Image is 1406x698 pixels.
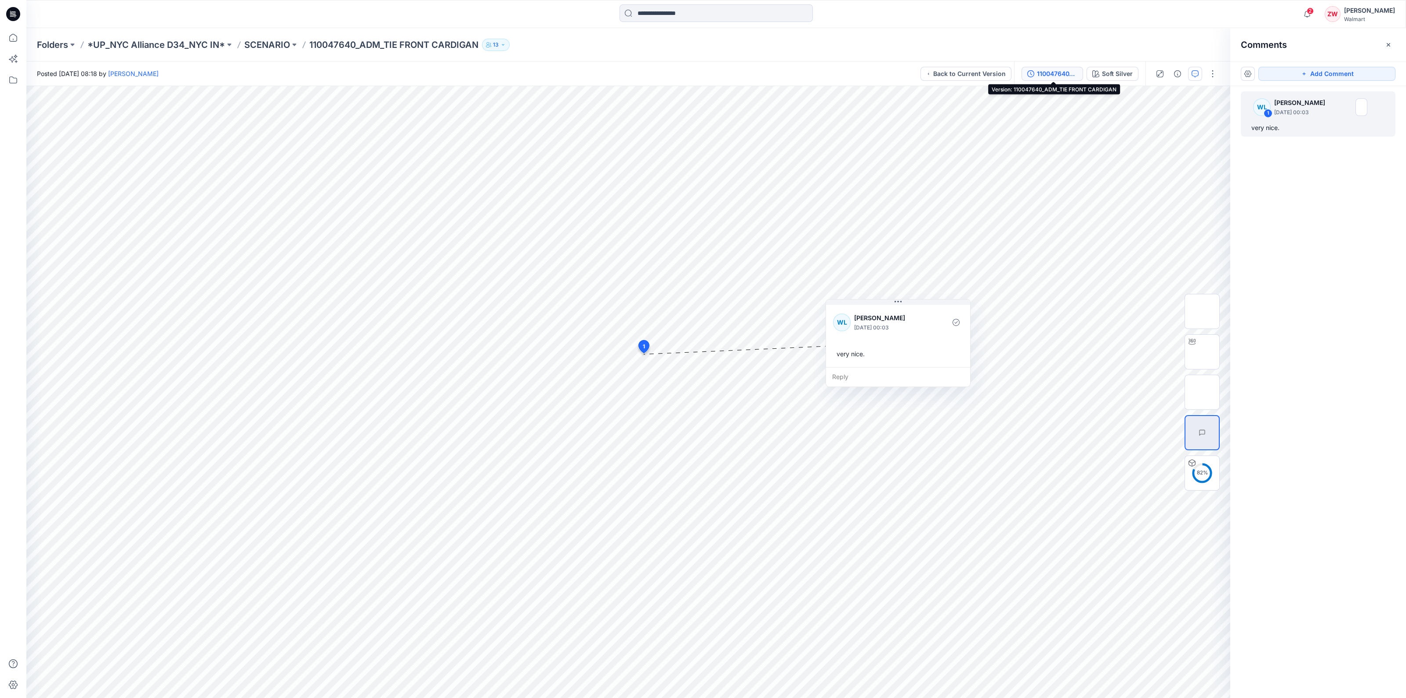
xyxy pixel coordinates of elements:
span: 1 [643,343,645,351]
div: WL [1253,98,1271,116]
button: Back to Current Version [920,67,1011,81]
button: 13 [482,39,510,51]
button: 110047640_ADM_TIE FRONT CARDIGAN [1022,67,1083,81]
button: Details [1170,67,1185,81]
div: ZW [1325,6,1341,22]
div: very nice. [1251,123,1385,133]
h2: Comments [1241,40,1287,50]
button: Add Comment [1258,67,1395,81]
a: [PERSON_NAME] [108,70,159,77]
p: 13 [493,40,499,50]
p: 110047640_ADM_TIE FRONT CARDIGAN [309,39,478,51]
span: Posted [DATE] 08:18 by [37,69,159,78]
div: Reply [826,367,970,387]
div: very nice. [833,346,963,362]
p: [DATE] 00:03 [1274,108,1331,117]
div: WL [833,314,851,331]
div: [PERSON_NAME] [1344,5,1395,16]
div: Soft Silver [1102,69,1133,79]
span: 2 [1307,7,1314,14]
div: 82 % [1192,469,1213,477]
p: [PERSON_NAME] [854,313,926,323]
button: Soft Silver [1087,67,1138,81]
div: 110047640_ADM_TIE FRONT CARDIGAN [1037,69,1077,79]
a: *UP_NYC Alliance D34_NYC IN* [87,39,225,51]
p: [PERSON_NAME] [1274,98,1331,108]
div: Walmart [1344,16,1395,22]
a: SCENARIO [244,39,290,51]
p: [DATE] 00:03 [854,323,926,332]
div: 1 [1264,109,1272,118]
a: Folders [37,39,68,51]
